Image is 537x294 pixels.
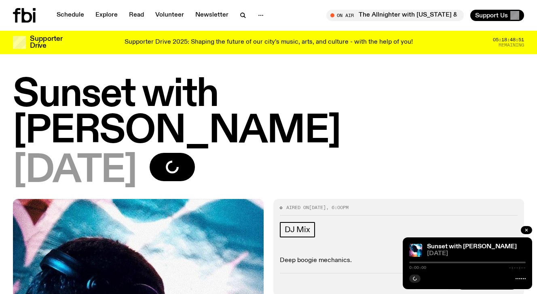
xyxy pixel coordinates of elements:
[13,77,524,150] h1: Sunset with [PERSON_NAME]
[13,153,137,189] span: [DATE]
[509,266,526,270] span: -:--:--
[280,222,315,237] a: DJ Mix
[285,225,310,234] span: DJ Mix
[124,10,149,21] a: Read
[499,43,524,47] span: Remaining
[150,10,189,21] a: Volunteer
[326,204,349,211] span: , 6:00pm
[409,244,422,257] img: Simon Caldwell stands side on, looking downwards. He has headphones on. Behind him is a brightly ...
[309,204,326,211] span: [DATE]
[493,38,524,42] span: 05:18:48:51
[286,204,309,211] span: Aired on
[470,10,524,21] button: Support Us
[30,36,62,49] h3: Supporter Drive
[280,257,518,264] p: Deep boogie mechanics.
[52,10,89,21] a: Schedule
[427,243,517,250] a: Sunset with [PERSON_NAME]
[409,266,426,270] span: 0:00:00
[427,251,526,257] span: [DATE]
[475,12,508,19] span: Support Us
[326,10,464,21] button: On AirThe Allnighter with [US_STATE] & [PERSON_NAME] °❀⋆.ೃ࿔*:･
[125,39,413,46] p: Supporter Drive 2025: Shaping the future of our city’s music, arts, and culture - with the help o...
[190,10,233,21] a: Newsletter
[91,10,123,21] a: Explore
